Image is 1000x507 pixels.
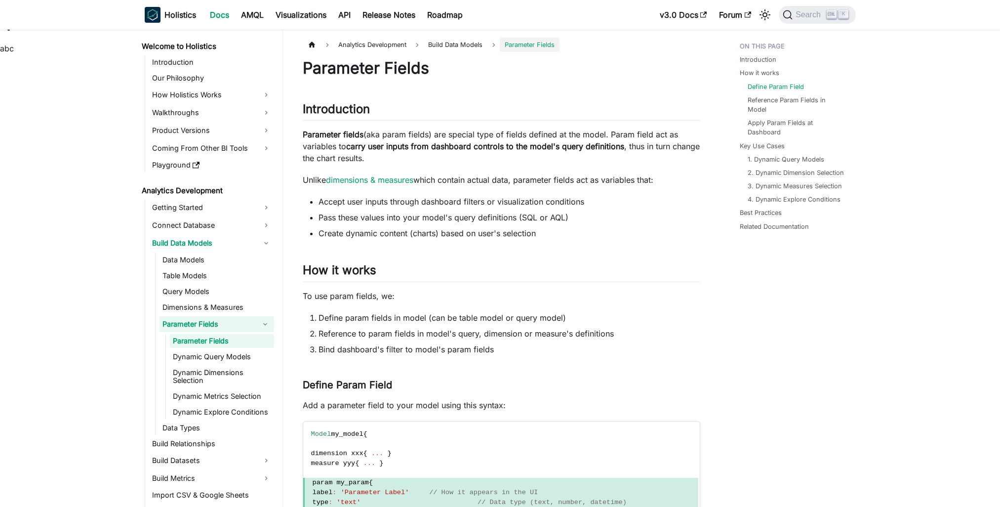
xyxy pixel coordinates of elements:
b: Holistics [164,9,196,21]
nav: Breadcrumbs [303,38,700,52]
span: { [369,479,373,486]
a: 1. Dynamic Query Models [748,155,824,164]
a: 4. Dynamic Explore Conditions [748,195,840,204]
li: Bind dashboard's filter to model's param fields [319,343,700,355]
a: Welcome to Holistics [139,40,274,53]
a: Dimensions & Measures [160,300,274,314]
strong: carry user inputs from dashboard controls to the model's query definitions [346,141,624,151]
a: Dynamic Metrics Selection [170,389,274,403]
a: v3.0 Docs [654,7,713,23]
span: ... [363,460,375,467]
span: { [363,450,367,457]
span: // Data type (text, number, datetime) [478,499,627,506]
span: } [388,450,392,457]
span: label [313,489,333,496]
span: : [332,489,336,496]
a: 2. Dynamic Dimension Selection [748,168,844,177]
a: Introduction [740,55,776,64]
a: Data Types [160,421,274,435]
span: ... [371,450,383,457]
span: Search [793,10,827,19]
a: Analytics Development [139,184,274,198]
a: Walkthroughs [149,105,274,121]
a: Build Relationships [149,437,274,451]
a: Build Metrics [149,470,274,486]
a: Build Data Models [149,235,274,251]
span: param my_param [313,479,369,486]
li: Reference to param fields in model's query, dimension or measure's definitions [319,328,700,339]
span: Analytics Development [333,38,411,52]
span: dimension xxx [311,450,363,457]
span: 'Parameter Label' [341,489,409,496]
a: Reference Param Fields in Model [748,95,846,114]
a: Dynamic Query Models [170,350,274,364]
a: HolisticsHolistics [145,7,196,23]
a: Query Models [160,285,274,298]
a: Playground [149,158,274,172]
a: Key Use Cases [740,141,785,151]
h1: Parameter Fields [303,58,700,78]
a: Home page [303,38,321,52]
a: Our Philosophy [149,71,274,85]
span: // How it appears in the UI [429,489,538,496]
p: Unlike which contain actual data, parameter fields act as variables that: [303,174,700,186]
a: Build Datasets [149,453,274,468]
button: Switch between dark and light mode (currently light mode) [757,7,773,23]
li: Pass these values into your model's query definitions (SQL or AQL) [319,211,700,223]
a: Release Notes [357,7,421,23]
nav: Docs sidebar [135,30,283,507]
a: Apply Param Fields at Dashboard [748,118,846,137]
h3: Define Param Field [303,379,700,391]
a: Best Practices [740,208,782,217]
li: Create dynamic content (charts) based on user's selection [319,227,700,239]
span: 'text' [336,499,360,506]
a: AMQL [235,7,270,23]
a: Data Models [160,253,274,267]
a: Parameter Fields [170,334,274,348]
a: Docs [204,7,235,23]
a: Product Versions [149,123,274,138]
span: my_model [331,430,363,438]
a: Connect Database [149,217,274,233]
strong: Parameter fields [303,129,363,139]
a: Dynamic Explore Conditions [170,405,274,419]
span: { [363,430,367,438]
a: How Holistics Works [149,87,274,103]
button: Collapse sidebar category 'Parameter Fields' [256,316,274,332]
span: : [328,499,332,506]
img: Holistics [145,7,160,23]
span: Build Data Models [423,38,487,52]
span: Model [311,430,331,438]
span: } [379,460,383,467]
span: Parameter Fields [500,38,560,52]
a: Import CSV & Google Sheets [149,488,274,502]
a: 3. Dynamic Measures Selection [748,181,842,191]
a: Dynamic Dimensions Selection [170,366,274,387]
kbd: K [839,10,848,19]
span: { [355,460,359,467]
a: Getting Started [149,200,274,215]
h2: Introduction [303,102,700,121]
a: Parameter Fields [160,316,256,332]
a: Introduction [149,55,274,69]
a: dimensions & measures [326,175,413,185]
p: To use param fields, we: [303,290,700,302]
a: Forum [713,7,757,23]
span: measure yyy [311,460,356,467]
a: How it works [740,68,779,78]
button: Search (Ctrl+K) [779,6,855,24]
a: API [332,7,357,23]
p: Add a parameter field to your model using this syntax: [303,399,700,411]
a: Related Documentation [740,222,809,231]
a: Visualizations [270,7,332,23]
a: Define Param Field [748,82,804,91]
a: Roadmap [421,7,469,23]
a: Coming From Other BI Tools [149,140,274,156]
li: Accept user inputs through dashboard filters or visualization conditions [319,196,700,208]
h2: How it works [303,263,700,282]
p: (aka param fields) are special type of fields defined at the model. Param field act as variables ... [303,128,700,164]
li: Define param fields in model (can be table model or query model) [319,312,700,324]
span: type [313,499,329,506]
a: Table Models [160,269,274,283]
